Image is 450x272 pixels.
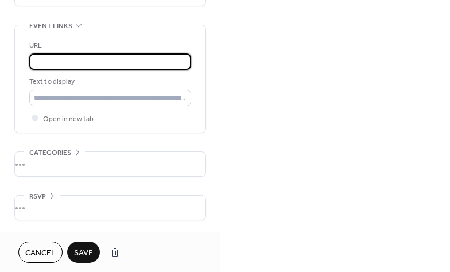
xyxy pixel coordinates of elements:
span: Save [74,247,93,259]
span: Cancel [25,247,56,259]
span: Event links [29,20,72,32]
button: Save [67,242,100,263]
button: Cancel [18,242,63,263]
div: ••• [15,152,205,176]
span: Open in new tab [43,113,94,125]
div: Text to display [29,76,189,88]
span: RSVP [29,191,46,203]
span: Categories [29,147,71,159]
div: ••• [15,196,205,220]
div: URL [29,40,189,52]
